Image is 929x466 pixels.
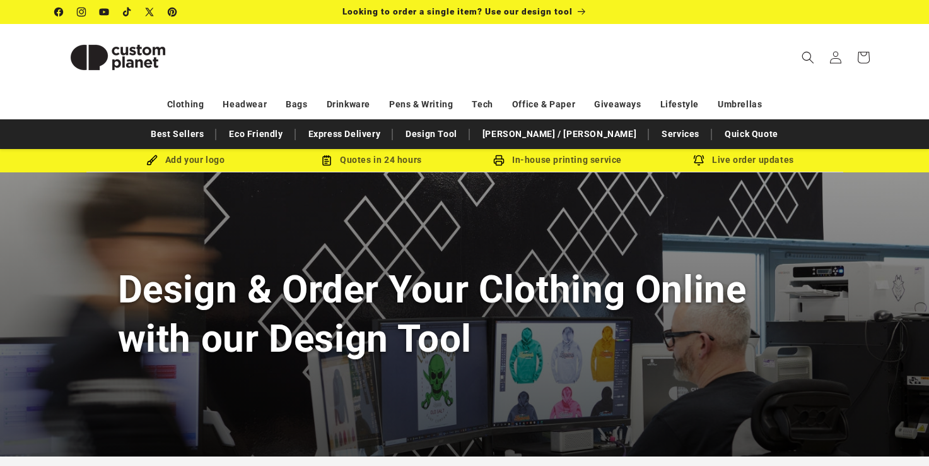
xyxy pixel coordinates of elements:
[146,155,158,166] img: Brush Icon
[302,123,387,145] a: Express Delivery
[223,93,267,116] a: Headwear
[476,123,643,145] a: [PERSON_NAME] / [PERSON_NAME]
[718,123,785,145] a: Quick Quote
[50,24,185,90] a: Custom Planet
[718,93,762,116] a: Umbrellas
[279,152,465,168] div: Quotes in 24 hours
[342,6,573,16] span: Looking to order a single item? Use our design tool
[55,29,181,86] img: Custom Planet
[167,93,204,116] a: Clothing
[655,123,706,145] a: Services
[144,123,210,145] a: Best Sellers
[794,44,822,71] summary: Search
[223,123,289,145] a: Eco Friendly
[493,155,505,166] img: In-house printing
[693,155,704,166] img: Order updates
[389,93,453,116] a: Pens & Writing
[399,123,464,145] a: Design Tool
[93,152,279,168] div: Add your logo
[465,152,651,168] div: In-house printing service
[472,93,493,116] a: Tech
[327,93,370,116] a: Drinkware
[512,93,575,116] a: Office & Paper
[651,152,837,168] div: Live order updates
[118,265,812,362] h1: Design & Order Your Clothing Online with our Design Tool
[594,93,641,116] a: Giveaways
[286,93,307,116] a: Bags
[321,155,332,166] img: Order Updates Icon
[660,93,699,116] a: Lifestyle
